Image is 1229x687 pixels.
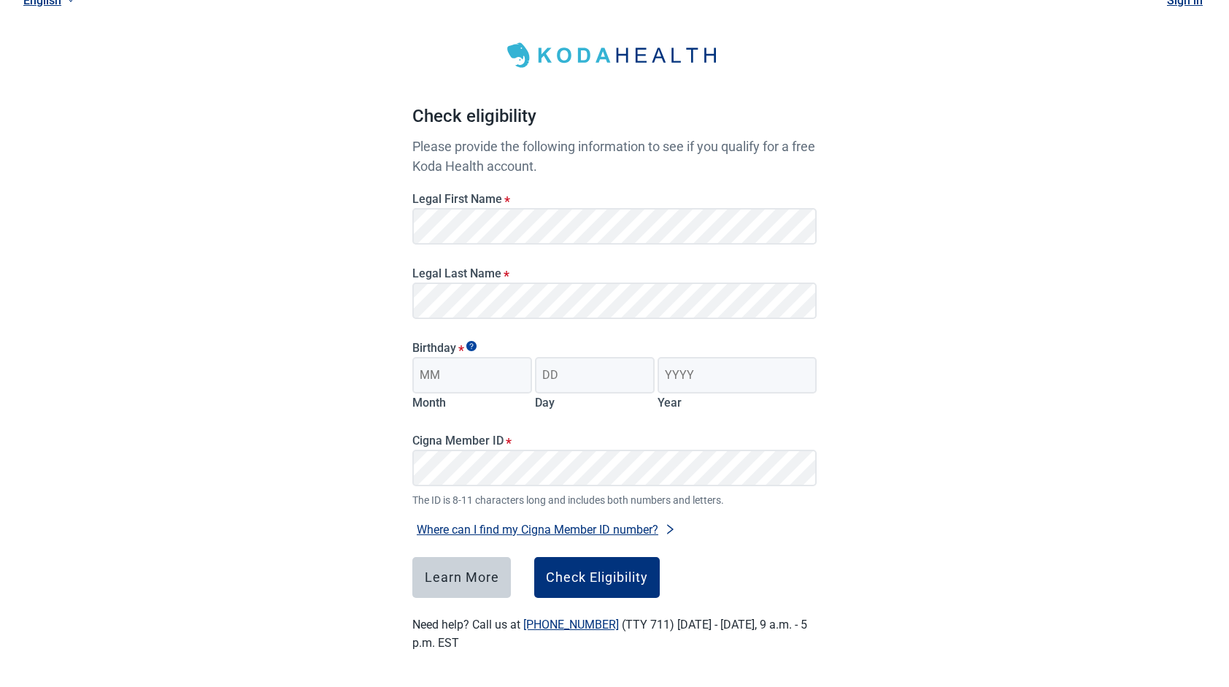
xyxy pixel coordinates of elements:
label: Day [535,396,555,410]
h1: Check eligibility [412,103,817,137]
div: Check Eligibility [546,570,648,585]
label: Cigna Member ID [412,434,817,448]
div: Learn More [425,570,499,585]
input: Birth year [658,357,817,394]
legend: Birthday [412,341,817,355]
p: Please provide the following information to see if you qualify for a free Koda Health account. [412,137,817,176]
img: Koda Health [498,37,731,74]
label: Need help? Call us at (TTY 711) [DATE] - [DATE], 9 a.m. - 5 p.m. EST [412,618,807,650]
span: The ID is 8-11 characters long and includes both numbers and letters. [412,492,817,508]
label: Month [412,396,446,410]
label: Legal First Name [412,192,817,206]
span: right [664,523,676,535]
span: Show tooltip [466,341,477,351]
button: Learn More [412,557,511,598]
button: Where can I find my Cigna Member ID number? [412,520,680,540]
input: Birth month [412,357,532,394]
label: Year [658,396,682,410]
input: Birth day [535,357,655,394]
a: [PHONE_NUMBER] [523,618,619,632]
label: Legal Last Name [412,266,817,280]
button: Check Eligibility [534,557,660,598]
